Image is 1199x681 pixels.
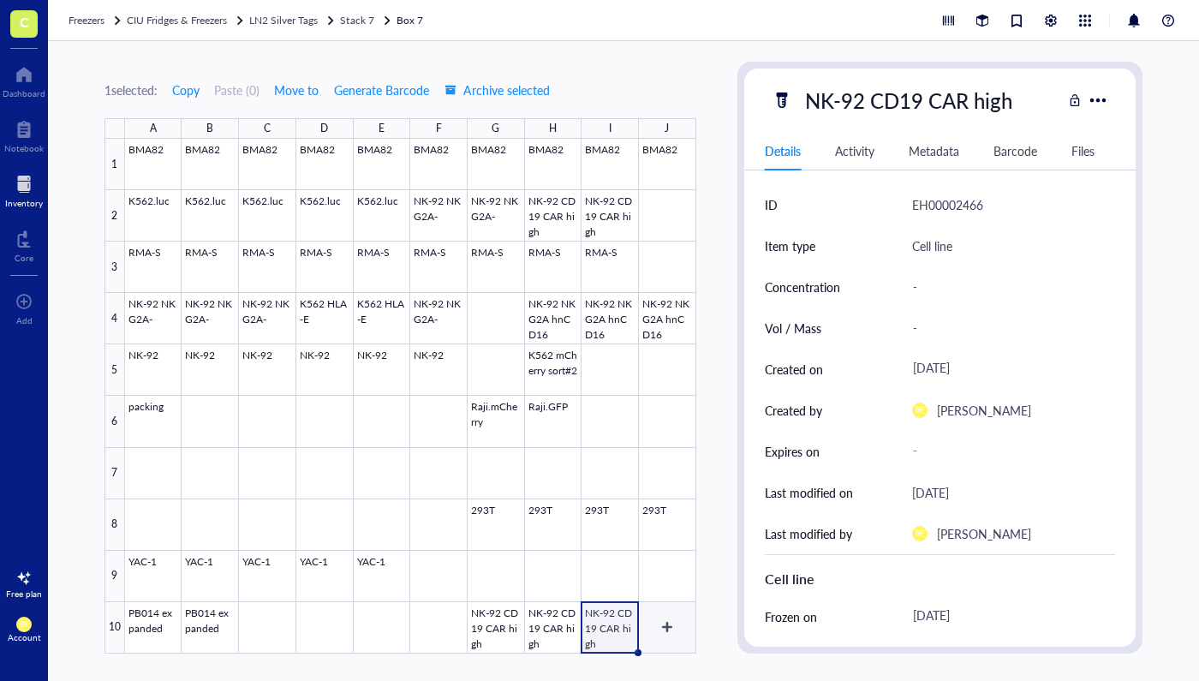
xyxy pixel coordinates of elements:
[5,170,43,208] a: Inventory
[993,141,1037,160] div: Barcode
[3,61,45,99] a: Dashboard
[765,360,823,379] div: Created on
[127,12,246,29] a: CIU Fridges & Freezers
[765,278,840,296] div: Concentration
[549,118,557,139] div: H
[765,524,852,543] div: Last modified by
[249,13,318,27] span: LN2 Silver Tags
[104,499,125,551] div: 8
[937,523,1031,544] div: [PERSON_NAME]
[273,76,319,104] button: Move to
[4,116,44,153] a: Notebook
[340,13,373,27] span: Stack 7
[937,400,1031,421] div: [PERSON_NAME]
[397,12,427,29] a: Box 7
[104,448,125,499] div: 7
[379,118,385,139] div: E
[3,88,45,99] div: Dashboard
[765,401,822,420] div: Created by
[665,118,669,139] div: J
[20,11,29,33] span: C
[127,13,227,27] span: CIU Fridges & Freezers
[320,118,328,139] div: D
[171,76,200,104] button: Copy
[5,198,43,208] div: Inventory
[104,551,125,602] div: 9
[909,141,959,160] div: Metadata
[765,236,815,255] div: Item type
[765,569,1116,589] div: Cell line
[765,141,801,160] div: Details
[150,118,157,139] div: A
[1071,141,1095,160] div: Files
[765,195,778,214] div: ID
[214,76,259,104] button: Paste (0)
[104,81,158,99] div: 1 selected:
[835,141,874,160] div: Activity
[172,83,200,97] span: Copy
[609,118,611,139] div: I
[905,269,1109,305] div: -
[20,620,28,629] span: BF
[264,118,271,139] div: C
[104,190,125,242] div: 2
[104,242,125,293] div: 3
[444,76,551,104] button: Archive selected
[8,632,41,642] div: Account
[912,236,952,256] div: Cell line
[334,83,429,97] span: Generate Barcode
[765,319,821,338] div: Vol / Mass
[444,83,550,97] span: Archive selected
[492,118,499,139] div: G
[916,529,924,538] span: BF
[104,602,125,654] div: 10
[69,13,104,27] span: Freezers
[6,588,42,599] div: Free plan
[16,315,33,326] div: Add
[905,601,1109,632] div: [DATE]
[104,344,125,396] div: 5
[274,83,319,97] span: Move to
[912,194,983,215] div: EH00002466
[15,253,33,263] div: Core
[436,118,442,139] div: F
[765,442,820,461] div: Expires on
[797,82,1020,118] div: NK-92 CD19 CAR high
[104,293,125,344] div: 4
[912,482,949,503] div: [DATE]
[4,143,44,153] div: Notebook
[765,483,853,502] div: Last modified on
[249,12,392,29] a: LN2 Silver TagsStack 7
[916,406,924,415] span: BF
[905,436,1109,467] div: -
[905,310,1109,346] div: -
[104,139,125,190] div: 1
[69,12,123,29] a: Freezers
[765,607,817,626] div: Frozen on
[905,354,1109,385] div: [DATE]
[104,396,125,447] div: 6
[333,76,430,104] button: Generate Barcode
[206,118,213,139] div: B
[15,225,33,263] a: Core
